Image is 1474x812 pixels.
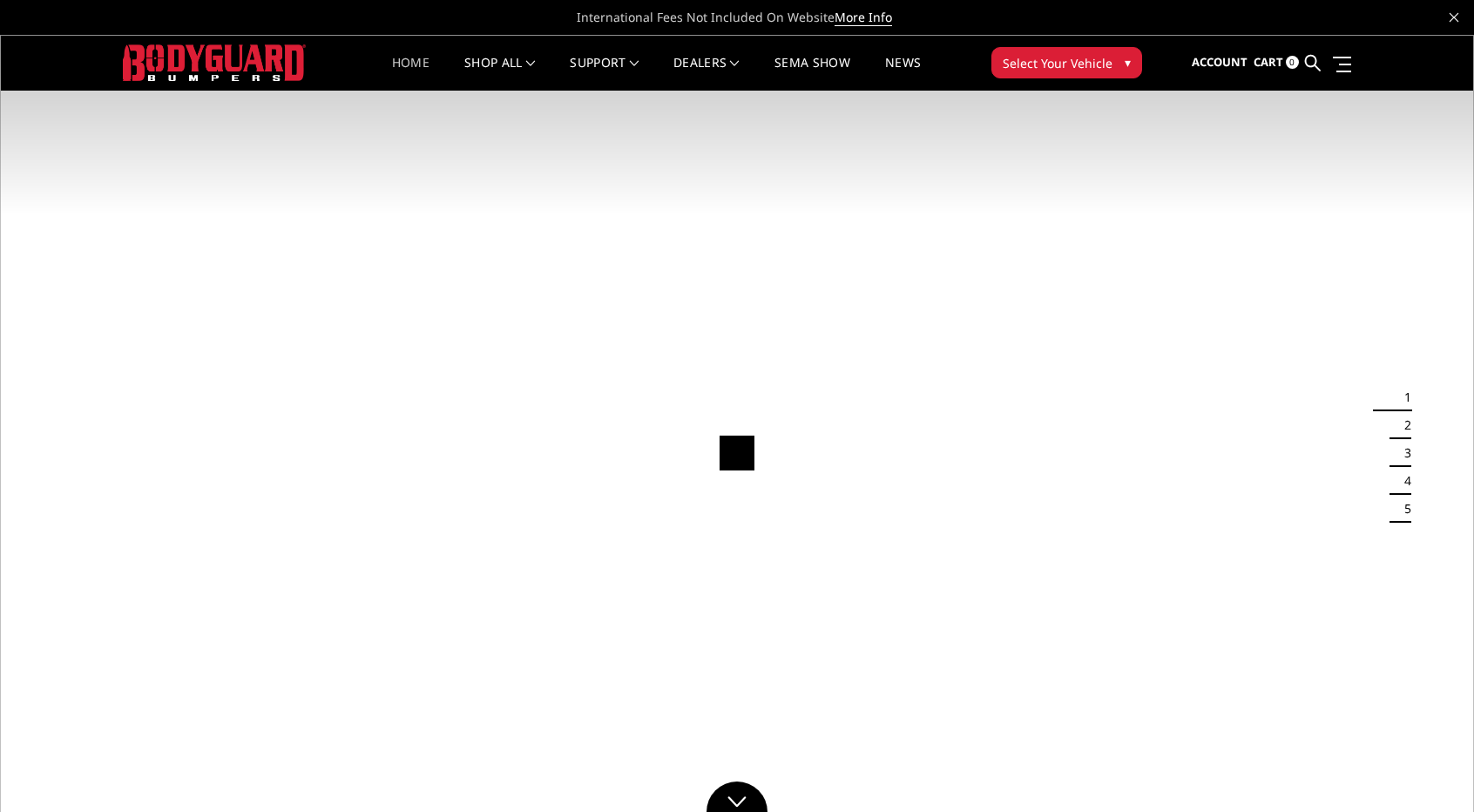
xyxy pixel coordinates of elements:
[123,44,306,80] img: BODYGUARD BUMPERS
[1125,53,1131,71] span: ▾
[1254,39,1299,86] a: Cart 0
[570,57,639,91] a: Support
[392,57,429,91] a: Home
[1192,39,1247,86] a: Account
[1394,383,1411,411] button: 1 of 5
[991,47,1142,78] button: Select Your Vehicle
[1394,411,1411,439] button: 2 of 5
[885,57,921,91] a: News
[673,57,740,91] a: Dealers
[835,9,892,26] a: More Info
[1394,495,1411,523] button: 5 of 5
[1394,467,1411,495] button: 4 of 5
[464,57,535,91] a: shop all
[707,782,767,812] a: Click to Down
[1003,54,1112,72] span: Select Your Vehicle
[1286,56,1299,69] span: 0
[1254,54,1283,70] span: Cart
[1394,439,1411,467] button: 3 of 5
[774,57,850,91] a: SEMA Show
[1192,54,1247,70] span: Account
